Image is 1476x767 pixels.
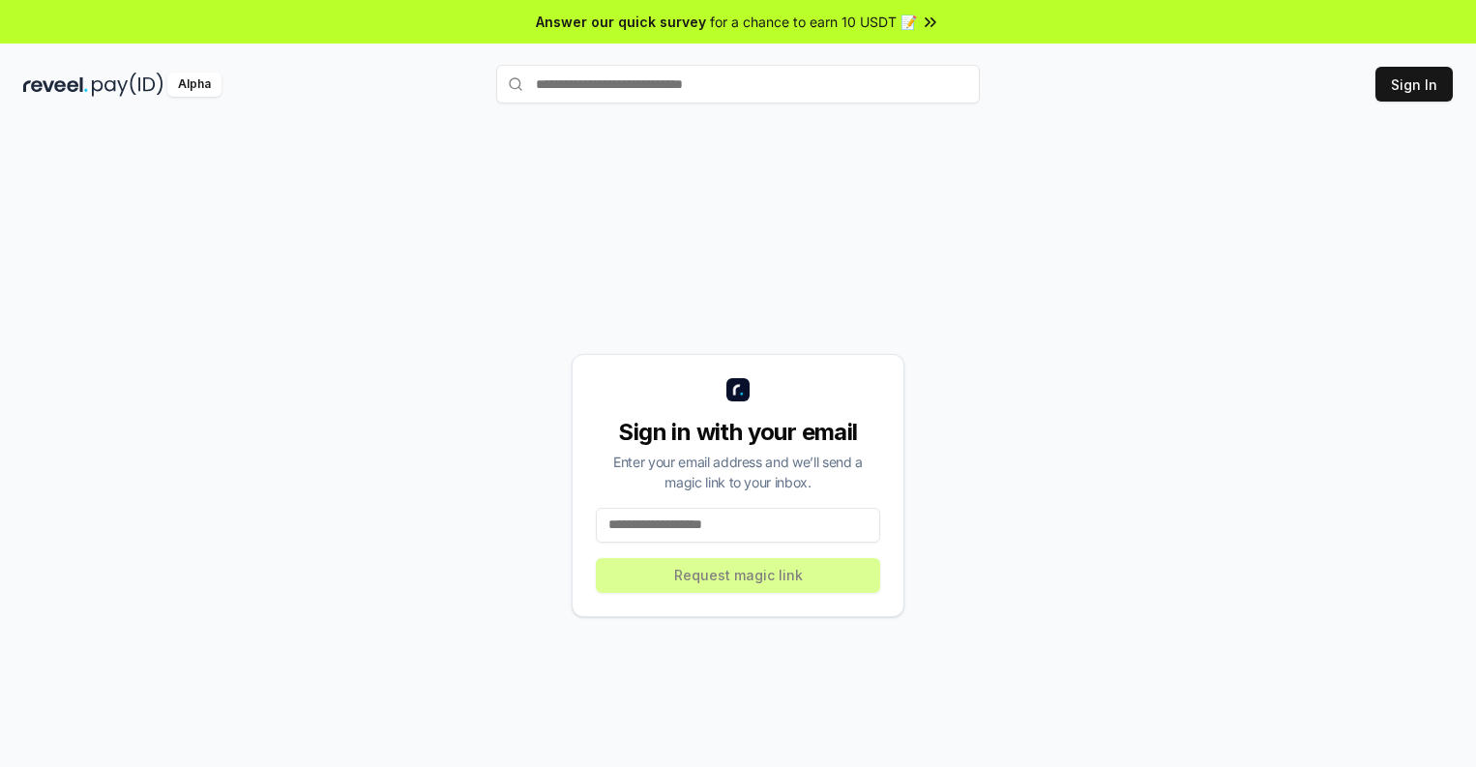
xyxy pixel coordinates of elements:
[536,12,706,32] span: Answer our quick survey
[710,12,917,32] span: for a chance to earn 10 USDT 📝
[596,452,880,492] div: Enter your email address and we’ll send a magic link to your inbox.
[1375,67,1453,102] button: Sign In
[92,73,163,97] img: pay_id
[167,73,221,97] div: Alpha
[596,417,880,448] div: Sign in with your email
[726,378,750,401] img: logo_small
[23,73,88,97] img: reveel_dark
